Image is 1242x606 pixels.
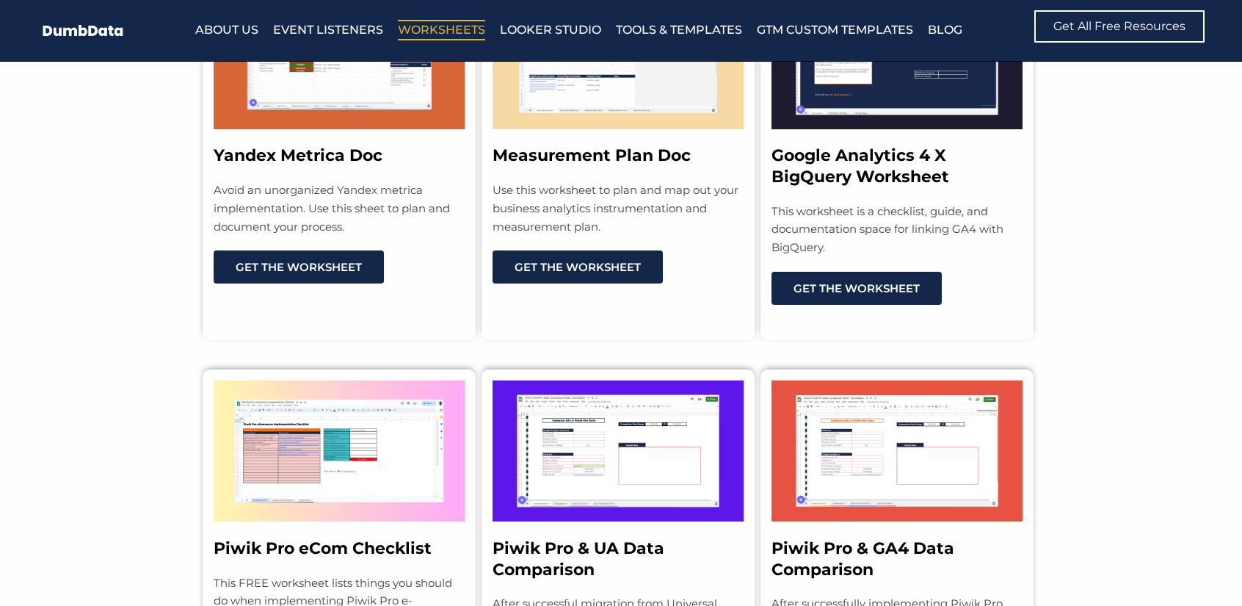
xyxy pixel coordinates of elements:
[757,20,913,40] a: GTM Custom Templates
[771,203,1023,257] p: This worksheet is a checklist, guide, and documentation space for linking GA4 with BigQuery.
[398,20,485,40] a: Worksheets
[771,538,1023,580] h3: Piwik Pro & GA4 Data Comparison
[771,145,1023,187] h3: Google Analytics 4 X BigQuery Worksheet
[195,20,967,40] nav: Menu
[771,272,942,305] a: Get The Worksheet
[214,181,465,236] p: Avoid an unorganized Yandex metrica implementation. Use this sheet to plan and document your proc...
[273,20,383,40] a: Event Listeners
[214,250,384,284] a: Get The Worksheet
[214,145,465,167] h3: Yandex Metrica Doc
[515,261,641,273] span: Get The Worksheet
[928,20,962,40] a: Blog
[195,20,258,40] a: About Us
[493,250,663,284] a: Get The Worksheet
[1053,21,1185,32] span: Get All Free Resources
[214,538,465,560] h3: Piwik Pro eCom Checklist
[236,261,362,273] span: Get The Worksheet
[493,538,744,580] h3: Piwik Pro & UA Data Comparison
[493,181,744,236] p: Use this worksheet to plan and map out your business analytics instrumentation and measurement plan.
[616,20,742,40] a: Tools & Templates
[493,145,744,167] h3: Measurement Plan Doc
[500,20,601,40] a: Looker Studio
[1034,10,1205,43] a: Get All Free Resources
[793,283,920,294] span: Get The Worksheet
